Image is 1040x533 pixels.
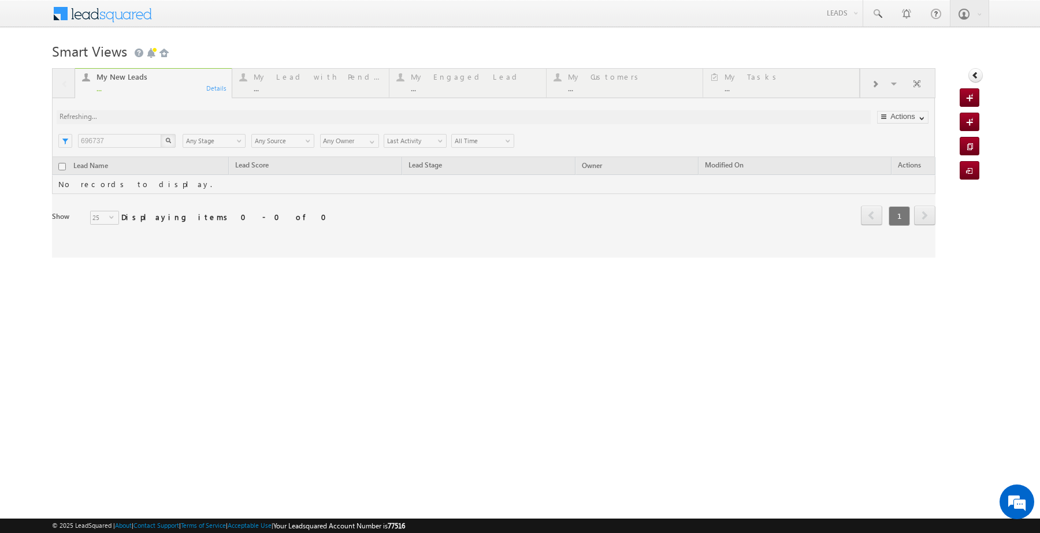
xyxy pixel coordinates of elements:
[52,42,127,60] span: Smart Views
[133,521,179,529] a: Contact Support
[181,521,226,529] a: Terms of Service
[273,521,405,530] span: Your Leadsquared Account Number is
[115,521,132,529] a: About
[388,521,405,530] span: 77516
[52,520,405,531] span: © 2025 LeadSquared | | | | |
[228,521,272,529] a: Acceptable Use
